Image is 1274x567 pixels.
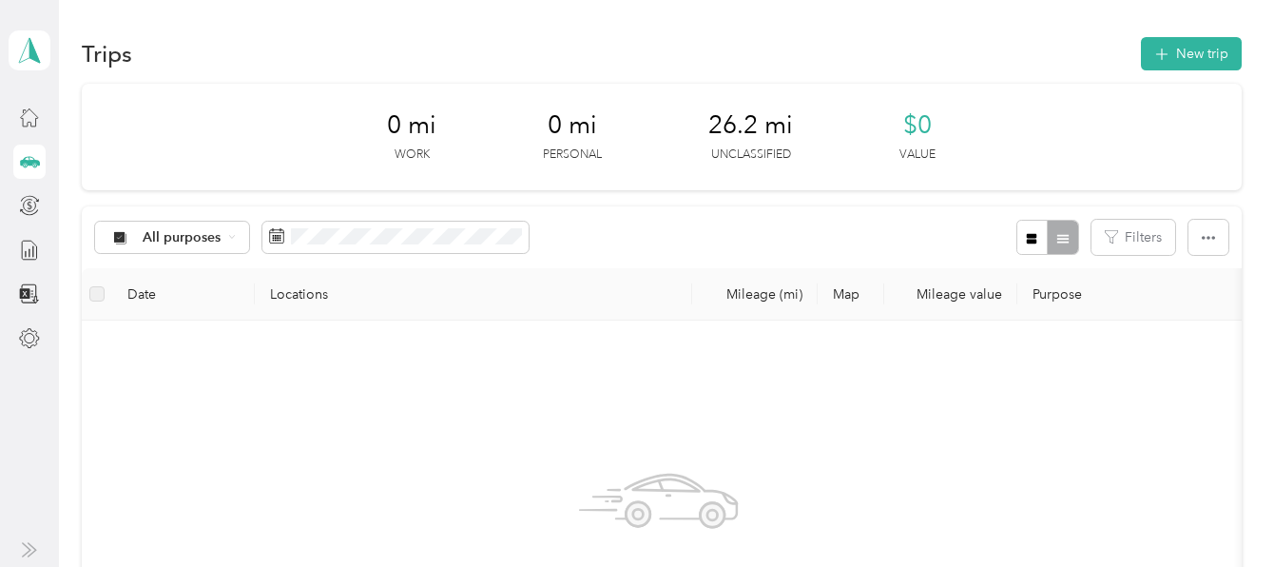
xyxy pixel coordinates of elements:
[112,268,255,321] th: Date
[1168,460,1274,567] iframe: Everlance-gr Chat Button Frame
[387,110,436,141] span: 0 mi
[711,147,791,164] p: Unclassified
[899,147,936,164] p: Value
[395,147,430,164] p: Work
[1141,37,1242,70] button: New trip
[143,231,222,244] span: All purposes
[255,268,692,321] th: Locations
[82,44,132,64] h1: Trips
[903,110,932,141] span: $0
[692,268,818,321] th: Mileage (mi)
[548,110,597,141] span: 0 mi
[543,147,602,164] p: Personal
[708,110,793,141] span: 26.2 mi
[884,268,1017,321] th: Mileage value
[1091,220,1175,255] button: Filters
[818,268,884,321] th: Map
